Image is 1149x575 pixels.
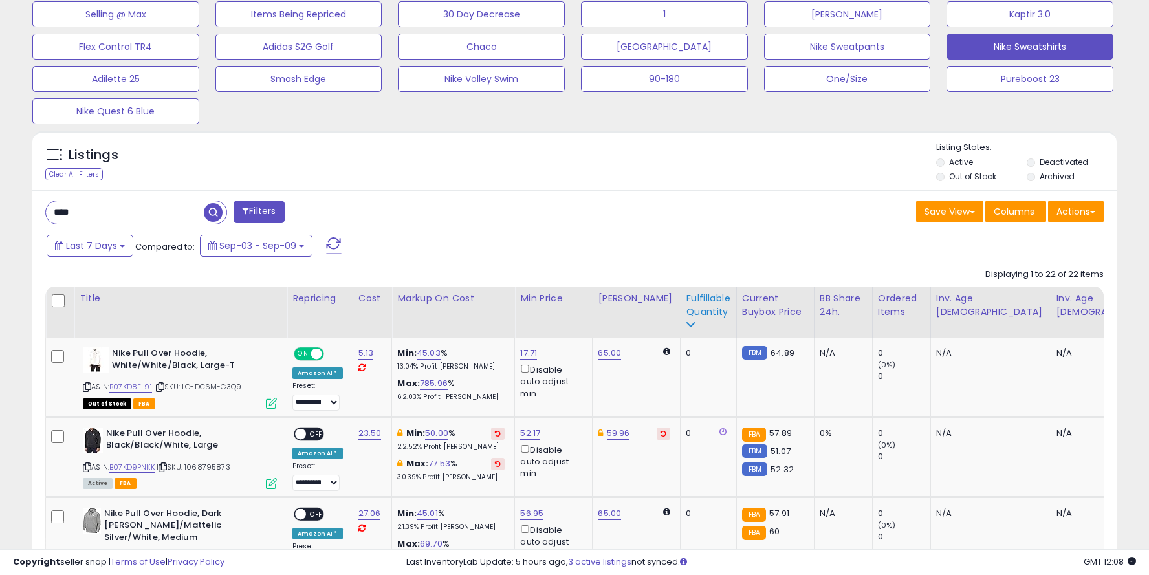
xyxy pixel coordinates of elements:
[397,393,505,402] p: 62.03% Profit [PERSON_NAME]
[771,463,794,475] span: 52.32
[598,292,675,305] div: [PERSON_NAME]
[936,142,1116,154] p: Listing States:
[878,508,930,519] div: 0
[83,398,131,409] span: All listings that are currently out of stock and unavailable for purchase on Amazon
[878,440,896,450] small: (0%)
[878,347,930,359] div: 0
[292,448,343,459] div: Amazon AI *
[406,427,426,439] b: Min:
[742,444,767,458] small: FBM
[392,287,515,338] th: The percentage added to the cost of goods (COGS) that forms the calculator for Min & Max prices.
[398,34,565,60] button: Chaco
[292,367,343,379] div: Amazon AI *
[397,473,505,482] p: 30.39% Profit [PERSON_NAME]
[520,427,540,440] a: 52.17
[425,427,448,440] a: 50.00
[358,347,374,360] a: 5.13
[398,1,565,27] button: 30 Day Decrease
[420,377,448,390] a: 785.96
[47,235,133,257] button: Last 7 Days
[771,445,791,457] span: 51.07
[878,520,896,530] small: (0%)
[234,201,284,223] button: Filters
[397,347,505,371] div: %
[686,508,726,519] div: 0
[45,168,103,180] div: Clear All Filters
[397,508,505,532] div: %
[769,427,792,439] span: 57.89
[520,442,582,480] div: Disable auto adjust min
[322,349,343,360] span: OFF
[916,201,983,222] button: Save View
[83,428,103,453] img: 31E2qLCo4xL._SL40_.jpg
[769,525,780,537] span: 60
[820,347,862,359] div: N/A
[292,462,343,491] div: Preset:
[520,507,543,520] a: 56.95
[985,268,1104,281] div: Displaying 1 to 22 of 22 items
[686,347,726,359] div: 0
[764,34,931,60] button: Nike Sweatpants
[686,428,726,439] div: 0
[200,235,312,257] button: Sep-03 - Sep-09
[109,462,155,473] a: B07KD9PNKK
[292,382,343,411] div: Preset:
[764,66,931,92] button: One/Size
[1040,171,1075,182] label: Archived
[154,382,241,392] span: | SKU: LG-DC6M-G3Q9
[397,378,505,402] div: %
[949,157,973,168] label: Active
[742,462,767,476] small: FBM
[936,292,1045,319] div: Inv. Age [DEMOGRAPHIC_DATA]
[820,292,867,319] div: BB Share 24h.
[936,347,1041,359] div: N/A
[936,428,1041,439] div: N/A
[878,360,896,370] small: (0%)
[598,507,621,520] a: 65.00
[32,1,199,27] button: Selling @ Max
[397,292,509,305] div: Markup on Cost
[568,556,631,568] a: 3 active listings
[947,34,1113,60] button: Nike Sweatshirts
[878,292,925,319] div: Ordered Items
[936,508,1041,519] div: N/A
[135,241,195,253] span: Compared to:
[878,531,930,543] div: 0
[66,239,117,252] span: Last 7 Days
[306,428,327,439] span: OFF
[406,457,429,470] b: Max:
[80,292,281,305] div: Title
[397,458,505,482] div: %
[358,292,387,305] div: Cost
[292,292,347,305] div: Repricing
[168,556,224,568] a: Privacy Policy
[581,66,748,92] button: 90-180
[306,508,327,519] span: OFF
[397,507,417,519] b: Min:
[358,427,382,440] a: 23.50
[607,427,630,440] a: 59.96
[112,347,269,374] b: Nike Pull Over Hoodie, White/White/Black, Large-T
[742,526,766,540] small: FBA
[1048,201,1104,222] button: Actions
[764,1,931,27] button: [PERSON_NAME]
[13,556,224,569] div: seller snap | |
[742,346,767,360] small: FBM
[878,451,930,462] div: 0
[994,205,1034,218] span: Columns
[133,398,155,409] span: FBA
[111,556,166,568] a: Terms of Use
[83,428,277,488] div: ASIN:
[820,428,862,439] div: 0%
[985,201,1046,222] button: Columns
[581,34,748,60] button: [GEOGRAPHIC_DATA]
[398,66,565,92] button: Nike Volley Swim
[742,508,766,522] small: FBA
[358,507,381,520] a: 27.06
[820,508,862,519] div: N/A
[32,34,199,60] button: Flex Control TR4
[295,349,311,360] span: ON
[83,478,113,489] span: All listings currently available for purchase on Amazon
[13,556,60,568] strong: Copyright
[1040,157,1088,168] label: Deactivated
